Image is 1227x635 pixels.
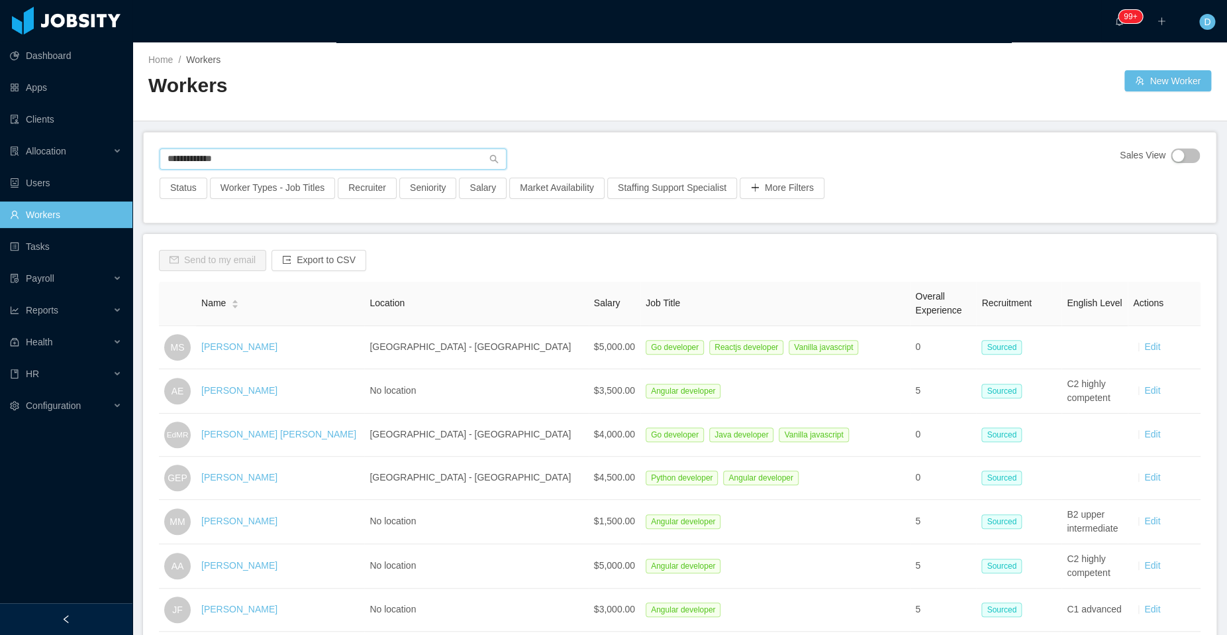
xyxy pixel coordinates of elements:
[10,170,122,196] a: icon: robotUsers
[210,178,335,199] button: Worker Types - Job Titles
[489,154,499,164] i: icon: search
[167,424,189,446] span: EdMR
[1144,472,1160,483] a: Edit
[981,428,1022,442] span: Sourced
[10,337,19,347] i: icon: medicine-box
[981,514,1022,529] span: Sourced
[364,414,588,457] td: [GEOGRAPHIC_DATA] - [GEOGRAPHIC_DATA]
[646,514,720,529] span: Angular developer
[171,334,185,361] span: MS
[1144,516,1160,526] a: Edit
[201,516,277,526] a: [PERSON_NAME]
[981,341,1027,352] a: Sourced
[364,544,588,589] td: No location
[723,471,798,485] span: Angular developer
[981,340,1022,355] span: Sourced
[201,429,356,439] a: [PERSON_NAME] [PERSON_NAME]
[915,291,961,316] span: Overall Experience
[910,544,976,589] td: 5
[201,385,277,396] a: [PERSON_NAME]
[910,369,976,414] td: 5
[26,146,66,156] span: Allocation
[981,516,1027,526] a: Sourced
[26,400,81,411] span: Configuration
[779,428,848,442] span: Vanilla javascript
[981,429,1027,439] a: Sourced
[910,500,976,544] td: 5
[369,298,405,308] span: Location
[910,414,976,457] td: 0
[594,341,635,352] span: $5,000.00
[1061,500,1128,544] td: B2 upper intermediate
[170,508,185,535] span: MM
[201,296,226,310] span: Name
[172,597,183,623] span: JF
[1067,298,1122,308] span: English Level
[1124,70,1211,91] button: icon: usergroup-addNew Worker
[201,472,277,483] a: [PERSON_NAME]
[364,457,588,500] td: [GEOGRAPHIC_DATA] - [GEOGRAPHIC_DATA]
[1144,429,1160,439] a: Edit
[981,384,1022,398] span: Sourced
[10,74,122,101] a: icon: appstoreApps
[509,178,605,199] button: Market Availability
[1118,10,1142,23] sup: 332
[1144,341,1160,352] a: Edit
[364,369,588,414] td: No location
[981,471,1022,485] span: Sourced
[1144,560,1160,571] a: Edit
[709,428,773,442] span: Java developer
[594,604,635,614] span: $3,000.00
[646,384,720,398] span: Angular developer
[232,303,239,307] i: icon: caret-down
[594,298,620,308] span: Salary
[981,604,1027,614] a: Sourced
[1204,14,1210,30] span: D
[1120,148,1165,163] span: Sales View
[981,298,1031,308] span: Recruitment
[1061,544,1128,589] td: C2 highly competent
[459,178,507,199] button: Salary
[1061,369,1128,414] td: C2 highly competent
[201,604,277,614] a: [PERSON_NAME]
[201,341,277,352] a: [PERSON_NAME]
[1144,604,1160,614] a: Edit
[1133,298,1163,308] span: Actions
[168,465,187,491] span: GEP
[981,559,1022,573] span: Sourced
[910,589,976,632] td: 5
[981,603,1022,617] span: Sourced
[232,298,239,302] i: icon: caret-up
[148,54,173,65] a: Home
[1114,17,1124,26] i: icon: bell
[186,54,221,65] span: Workers
[594,560,635,571] span: $5,000.00
[26,273,54,284] span: Payroll
[364,589,588,632] td: No location
[26,337,52,347] span: Health
[10,202,122,228] a: icon: userWorkers
[646,340,704,355] span: Go developer
[26,305,58,316] span: Reports
[1157,17,1166,26] i: icon: plus
[10,106,122,133] a: icon: auditClients
[201,560,277,571] a: [PERSON_NAME]
[646,428,704,442] span: Go developer
[338,178,397,199] button: Recruiter
[10,401,19,410] i: icon: setting
[740,178,824,199] button: icon: plusMore Filters
[10,306,19,315] i: icon: line-chart
[1061,589,1128,632] td: C1 advanced
[399,178,456,199] button: Seniority
[594,472,635,483] span: $4,500.00
[148,72,680,99] h2: Workers
[646,559,720,573] span: Angular developer
[172,553,184,579] span: AA
[10,274,19,283] i: icon: file-protect
[594,429,635,439] span: $4,000.00
[160,178,207,199] button: Status
[646,471,718,485] span: Python developer
[10,146,19,156] i: icon: solution
[271,250,366,271] button: icon: exportExport to CSV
